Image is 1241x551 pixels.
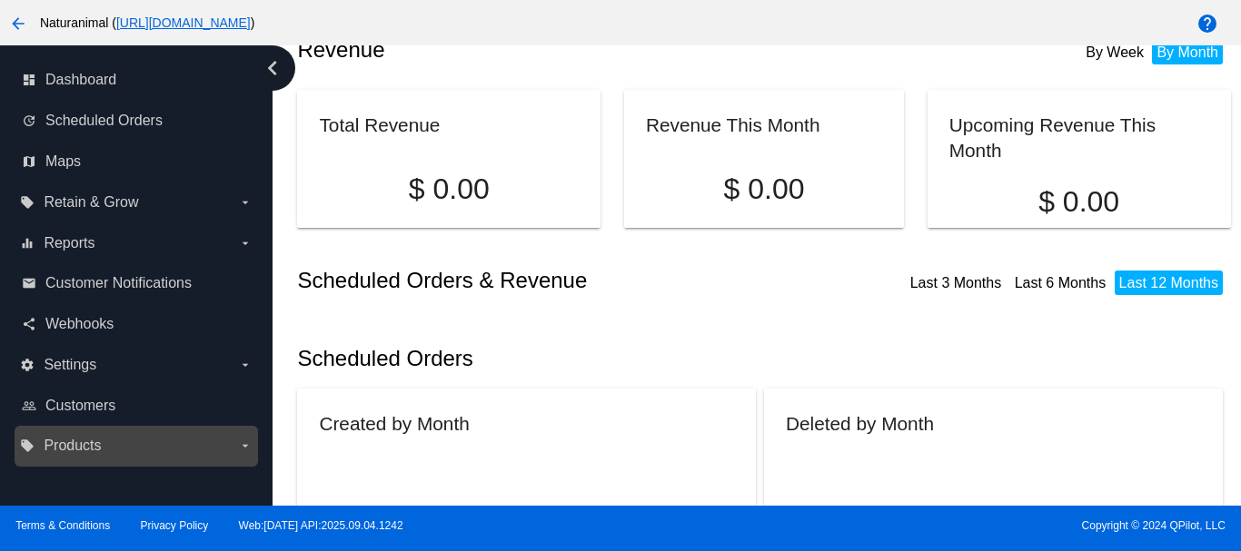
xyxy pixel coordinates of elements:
[116,15,251,30] a: [URL][DOMAIN_NAME]
[22,310,253,339] a: share Webhooks
[319,114,440,135] h2: Total Revenue
[1015,275,1107,290] a: Last 6 Months
[45,72,116,88] span: Dashboard
[646,172,882,206] p: $ 0.00
[22,398,36,413] i: people_outline
[238,195,253,210] i: arrow_drop_down
[45,398,115,414] span: Customers
[636,519,1226,532] span: Copyright © 2024 QPilot, LLC
[44,194,138,211] span: Retain & Grow
[20,236,35,251] i: equalizer
[258,54,287,83] i: chevron_left
[22,154,36,169] i: map
[22,106,253,135] a: update Scheduled Orders
[45,316,114,332] span: Webhooks
[44,235,94,251] span: Reports
[297,346,764,371] h2: Scheduled Orders
[910,275,1002,290] a: Last 3 Months
[7,13,29,34] mat-icon: arrow_back
[45,153,81,170] span: Maps
[319,413,469,434] h2: Created by Month
[45,113,163,129] span: Scheduled Orders
[786,413,934,434] h2: Deleted by Month
[238,236,253,251] i: arrow_drop_down
[44,357,96,373] span: Settings
[319,172,579,206] p: $ 0.00
[44,438,101,454] span: Products
[238,438,253,453] i: arrow_drop_down
[239,519,403,532] a: Web:[DATE] API:2025.09.04.1242
[20,195,35,210] i: local_offer
[20,358,35,372] i: settings
[22,73,36,87] i: dashboard
[40,15,255,30] span: Naturanimal ( )
[22,317,36,331] i: share
[15,519,110,532] a: Terms & Conditions
[22,147,253,176] a: map Maps
[1081,40,1148,64] li: By Week
[22,391,253,420] a: people_outline Customers
[1119,275,1218,290] a: Last 12 Months
[45,275,192,291] span: Customer Notifications
[949,185,1209,219] p: $ 0.00
[1196,13,1218,34] mat-icon: help
[141,519,209,532] a: Privacy Policy
[297,37,764,63] h2: Revenue
[22,269,253,298] a: email Customer Notifications
[22,276,36,290] i: email
[238,358,253,372] i: arrow_drop_down
[646,114,820,135] h2: Revenue This Month
[20,438,35,453] i: local_offer
[1152,40,1223,64] li: By Month
[297,268,764,293] h2: Scheduled Orders & Revenue
[22,65,253,94] a: dashboard Dashboard
[949,114,1156,161] h2: Upcoming Revenue This Month
[22,113,36,128] i: update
